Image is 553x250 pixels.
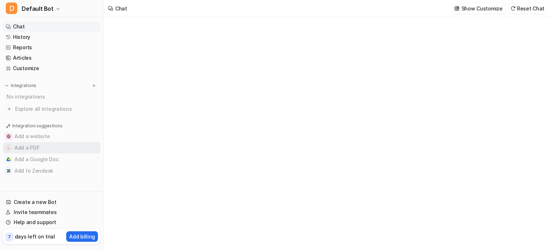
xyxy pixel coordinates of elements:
[3,165,100,177] button: Add to ZendeskAdd to Zendesk
[3,63,100,73] a: Customize
[8,234,11,240] p: 7
[3,42,100,53] a: Reports
[66,231,98,242] button: Add billing
[91,83,96,88] img: menu_add.svg
[6,3,17,14] span: D
[3,207,100,217] a: Invite teammates
[452,3,505,14] button: Show Customize
[4,91,100,103] div: No integrations
[454,6,459,11] img: customize
[15,233,55,240] p: days left on trial
[508,3,547,14] button: Reset Chat
[11,83,36,88] p: Integrations
[3,22,100,32] a: Chat
[462,5,503,12] p: Show Customize
[69,233,95,240] p: Add billing
[3,53,100,63] a: Articles
[3,32,100,42] a: History
[6,134,11,138] img: Add a website
[3,154,100,165] button: Add a Google DocAdd a Google Doc
[115,5,127,12] div: Chat
[3,142,100,154] button: Add a PDFAdd a PDF
[3,217,100,227] a: Help and support
[3,104,100,114] a: Explore all integrations
[3,131,100,142] button: Add a websiteAdd a website
[12,123,62,129] p: Integration suggestions
[3,197,100,207] a: Create a new Bot
[3,82,39,89] button: Integrations
[6,146,11,150] img: Add a PDF
[15,103,98,115] span: Explore all integrations
[6,105,13,113] img: explore all integrations
[6,169,11,173] img: Add to Zendesk
[4,83,9,88] img: expand menu
[22,4,54,14] span: Default Bot
[6,157,11,162] img: Add a Google Doc
[511,6,516,11] img: reset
